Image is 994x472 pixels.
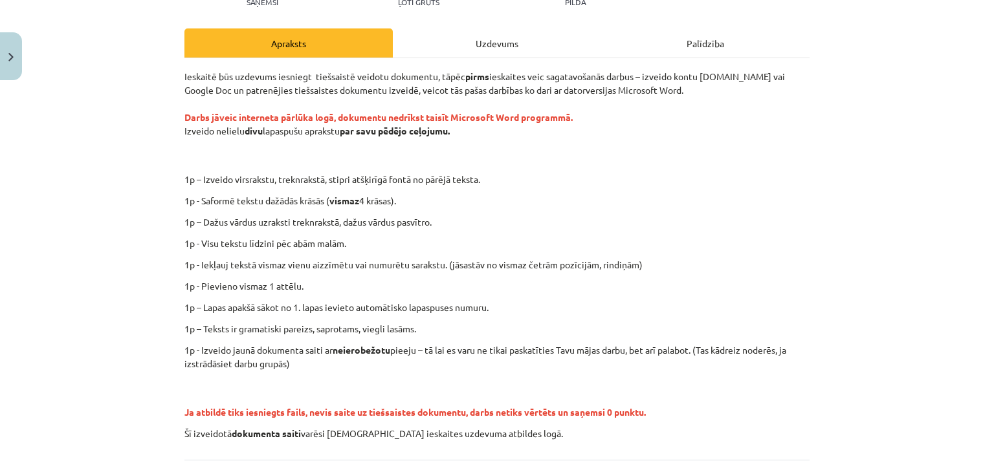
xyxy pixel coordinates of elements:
[184,258,810,272] p: 1p - Iekļauj tekstā vismaz vienu aizzīmētu vai numurētu sarakstu. (jāsastāv no vismaz četrām pozī...
[393,28,601,58] div: Uzdevums
[329,195,359,206] strong: vismaz
[340,125,450,136] strong: par savu pēdējo ceļojumu.
[184,194,810,208] p: 1p - Saformē tekstu dažādās krāsās ( 4 krāsas).
[8,53,14,61] img: icon-close-lesson-0947bae3869378f0d4975bcd49f059093ad1ed9edebbc8119c70593378902aed.svg
[258,173,822,186] p: 1p – Izveido virsrakstu, treknrakstā, stipri atšķirīgā fontā no pārējā teksta.
[184,406,646,418] span: Ja atbildē tiks iesniegts fails, nevis saite uz tiešsaistes dokumentu, darbs netiks vērtēts un sa...
[184,70,810,165] p: Ieskaitē būs uzdevums iesniegt tiešsaistē veidotu dokumentu, tāpēc ieskaites veic sagatavošanās d...
[184,343,810,370] p: 1p - Izveido jaunā dokumenta saiti ar pieeju – tā lai es varu ne tikai paskatīties Tavu mājas dar...
[184,427,810,440] p: Šī izveidotā varēsi [DEMOGRAPHIC_DATA] ieskaites uzdevuma atbildes logā.
[465,70,489,82] strong: pirms
[184,28,393,58] div: Apraksts
[184,111,573,123] strong: Darbs jāveic interneta pārlūka logā, dokumentu nedrīkst taisīt Microsoft Word programmā.
[184,322,810,336] p: 1p – Teksts ir gramatiski pareizs, saprotams, viegli lasāms.
[184,279,810,293] p: 1p - Pievieno vismaz 1 attēlu.
[601,28,810,58] div: Palīdzība
[333,344,390,356] strong: neierobežotu
[184,301,810,314] p: 1p – Lapas apakšā sākot no 1. lapas ievieto automātisko lapaspuses numuru.
[184,215,810,229] p: 1p – Dažus vārdus uzraksti treknrakstā, dažus vārdus pasvītro.
[184,237,810,250] p: 1p - Visu tekstu līdzini pēc abām malām.
[245,125,263,136] strong: divu
[232,427,301,439] strong: dokumenta saiti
